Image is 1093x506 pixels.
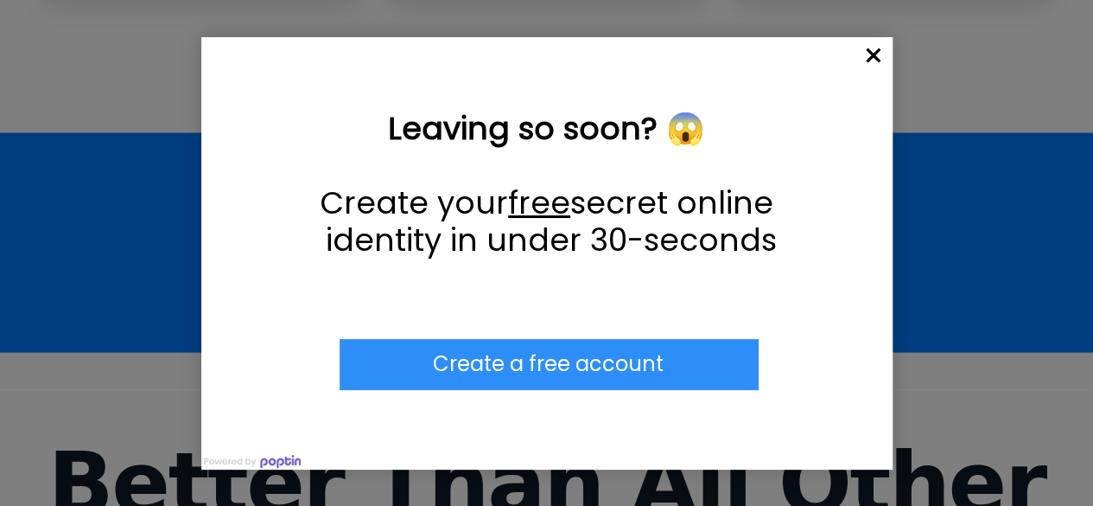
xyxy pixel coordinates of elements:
[340,339,758,389] div: Submit
[288,110,806,259] div: Leaving so soon? 😱 Create your free secret online identity in under 30-seconds
[388,106,705,151] strong: Leaving so soon? 😱
[288,184,806,259] p: Create your secret online identity in under 30-seconds
[855,37,893,75] span: ×
[855,37,893,75] div: Close popup
[201,452,303,470] img: Powered by poptin
[508,181,570,225] u: free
